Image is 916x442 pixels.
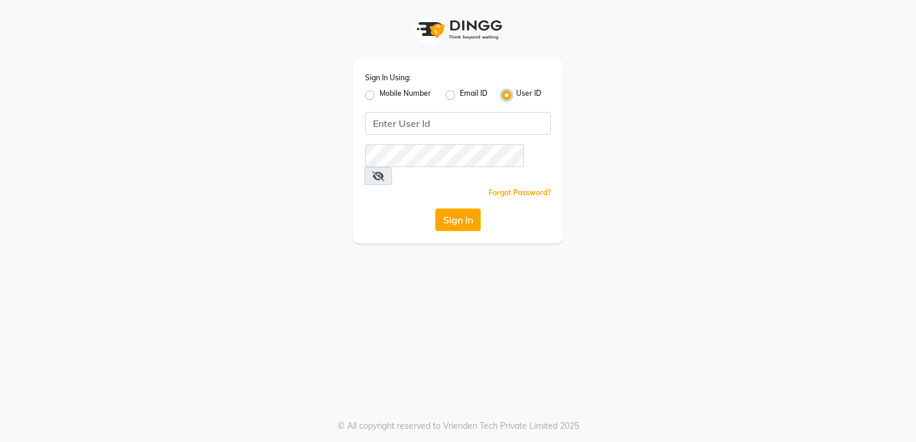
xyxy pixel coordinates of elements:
[365,72,411,83] label: Sign In Using:
[365,144,524,167] input: Username
[435,208,481,231] button: Sign In
[489,188,551,197] a: Forgot Password?
[460,88,487,102] label: Email ID
[410,12,506,47] img: logo1.svg
[379,88,431,102] label: Mobile Number
[365,112,551,135] input: Username
[516,88,541,102] label: User ID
